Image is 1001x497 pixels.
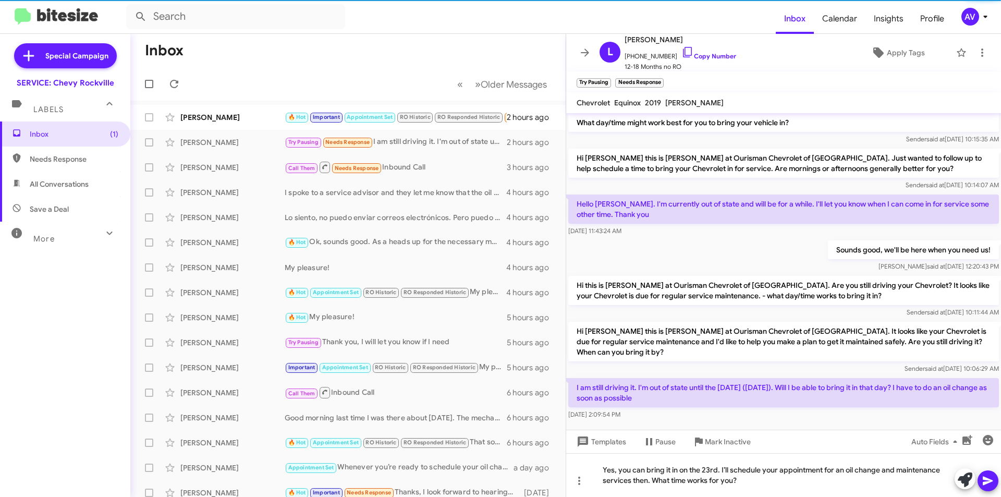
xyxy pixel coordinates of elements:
div: Inbound Call [285,161,507,174]
div: [PERSON_NAME] [180,212,285,223]
span: » [475,78,481,91]
p: Hi this is [PERSON_NAME] at Ourisman Chevrolet of [GEOGRAPHIC_DATA]. Are you still driving your C... [568,276,999,305]
span: [PERSON_NAME] [625,33,736,46]
span: RO Historic [375,364,406,371]
small: Try Pausing [577,78,611,88]
span: Needs Response [325,139,370,146]
span: Sender [DATE] 10:06:29 AM [905,365,999,372]
a: Copy Number [681,52,736,60]
div: [PERSON_NAME] [180,337,285,348]
p: Sounds good, we'll be here when you need us! [828,240,999,259]
span: (1) [110,129,118,139]
span: Sender [DATE] 10:14:07 AM [906,181,999,189]
span: Chevrolet [577,98,610,107]
button: Mark Inactive [684,432,759,451]
div: Good morning last time I was there about [DATE]. The mechanic was going to send up the request sa... [285,413,507,423]
a: Profile [912,4,953,34]
div: [PERSON_NAME] [180,262,285,273]
span: Inbox [30,129,118,139]
span: Apply Tags [887,43,925,62]
span: Special Campaign [45,51,108,61]
p: Hi [PERSON_NAME] this is [PERSON_NAME] at Ourisman Chevrolet of [GEOGRAPHIC_DATA]. Just wanted to... [568,149,999,178]
span: said at [926,135,945,143]
span: RO Historic [400,114,431,120]
span: Important [313,114,340,120]
span: 🔥 Hot [288,489,306,496]
span: Pause [655,432,676,451]
span: Needs Response [30,154,118,164]
div: Lo siento, no puedo enviar correos electrónicos. Pero puedo ayudarle a programar una cita para el... [285,212,506,223]
span: L [607,44,613,60]
div: SERVICE: Chevy Rockville [17,78,114,88]
button: Next [469,74,553,95]
p: Hello [PERSON_NAME]. I'm currently out of state and will be for a while. I'll let you know when I... [568,195,999,224]
span: Save a Deal [30,204,69,214]
div: AV [961,8,979,26]
p: Hi [PERSON_NAME] this is [PERSON_NAME] at Ourisman Chevrolet of [GEOGRAPHIC_DATA]. It looks like ... [568,322,999,361]
div: [PERSON_NAME] [180,463,285,473]
span: Appointment Set [322,364,368,371]
div: [PERSON_NAME] [180,438,285,448]
span: RO Responded Historic [413,364,475,371]
span: Needs Response [335,165,379,172]
span: said at [925,365,943,372]
span: Important [288,364,315,371]
span: RO Responded Historic [404,439,466,446]
span: RO Historic [365,439,396,446]
span: Appointment Set [347,114,393,120]
div: [PERSON_NAME] [180,362,285,373]
div: Whenever you’re ready to schedule your oil change, feel free to reach out. I'm here to assist you... [285,462,514,474]
div: [PERSON_NAME] [180,112,285,123]
button: Apply Tags [844,43,951,62]
div: [PERSON_NAME] [180,187,285,198]
div: I spoke to a service advisor and they let me know that the oil change is about $180.00, There is ... [285,187,506,198]
span: 12-18 Months no RO [625,62,736,72]
div: My pleasure! [285,262,506,273]
span: Sender [DATE] 10:15:35 AM [906,135,999,143]
div: Ok, sounds good. As a heads up for the necessary maintenance, my vehicle is around 44k miles so I... [285,236,506,248]
div: [PERSON_NAME] [180,237,285,248]
span: Call Them [288,390,315,397]
button: Previous [451,74,469,95]
a: Special Campaign [14,43,117,68]
span: Call Them [288,165,315,172]
h1: Inbox [145,42,184,59]
div: My pleasure! [285,286,506,298]
span: said at [927,262,945,270]
div: 5 hours ago [507,362,557,373]
span: [DATE] 2:09:54 PM [568,410,620,418]
span: 🔥 Hot [288,439,306,446]
span: Auto Fields [911,432,961,451]
nav: Page navigation example [451,74,553,95]
a: Inbox [776,4,814,34]
div: [PERSON_NAME] [180,162,285,173]
div: 4 hours ago [506,262,557,273]
div: My pleasure! [285,311,507,323]
div: [PERSON_NAME] [180,287,285,298]
span: said at [926,181,944,189]
div: 6 hours ago [507,387,557,398]
div: [PERSON_NAME] [180,137,285,148]
span: All Conversations [30,179,89,189]
div: 5 hours ago [507,312,557,323]
span: Equinox [614,98,641,107]
p: I am still driving it. I'm out of state until the [DATE] ([DATE]). Will I be able to bring it in ... [568,378,999,407]
button: Pause [634,432,684,451]
span: Calendar [814,4,865,34]
div: 4 hours ago [506,237,557,248]
div: [PERSON_NAME] [180,387,285,398]
span: [PERSON_NAME] [665,98,724,107]
span: Appointment Set [313,439,359,446]
button: Auto Fields [903,432,970,451]
div: 4 hours ago [506,287,557,298]
div: a day ago [514,463,557,473]
div: I was there a few weeks ago. [285,111,507,123]
span: Mark Inactive [705,432,751,451]
span: Appointment Set [288,464,334,471]
div: 3 hours ago [507,162,557,173]
div: Thank you, I will let you know if I need [285,336,507,348]
span: 🔥 Hot [288,289,306,296]
div: 4 hours ago [506,212,557,223]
